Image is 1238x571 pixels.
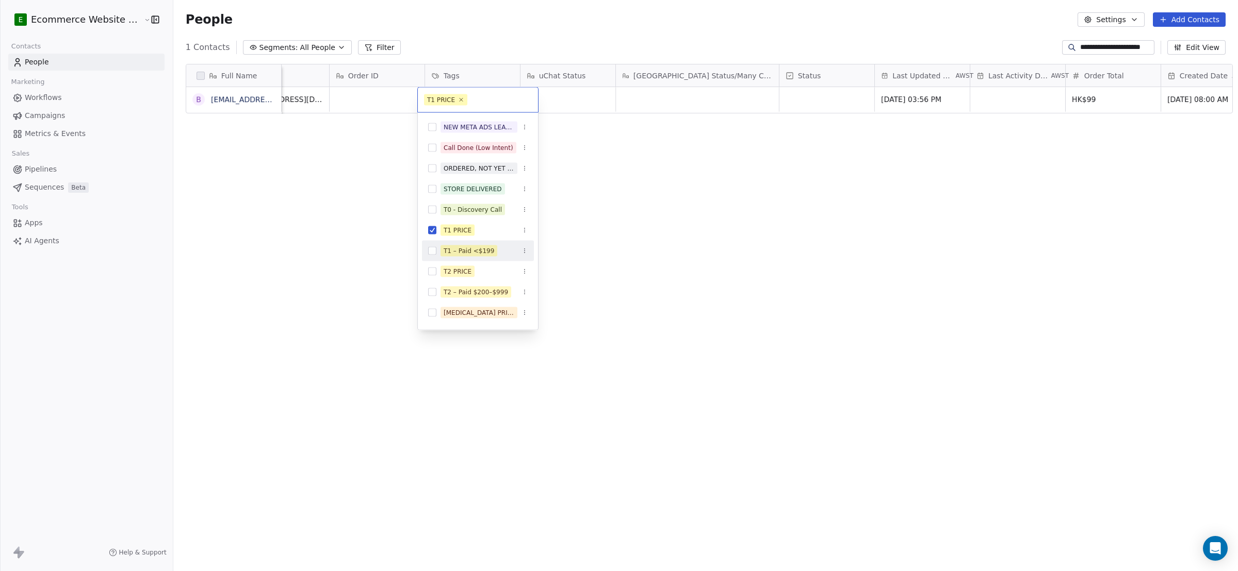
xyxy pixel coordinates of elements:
div: Call Done (Low Intent) [444,143,513,153]
div: T0 - Discovery Call [444,205,502,214]
div: T1 PRICE [444,226,471,235]
div: T2 PRICE [444,267,471,276]
div: [MEDICAL_DATA] PRICE [444,308,514,317]
div: NEW META ADS LEADS [444,123,514,132]
div: T1 PRICE [427,95,455,105]
div: T1 – Paid <$199 [444,246,494,256]
div: ORDERED, NOT YET BOOKED [444,164,514,173]
div: STORE DELIVERED [444,184,502,194]
div: T2 – Paid $200–$999 [444,288,508,297]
